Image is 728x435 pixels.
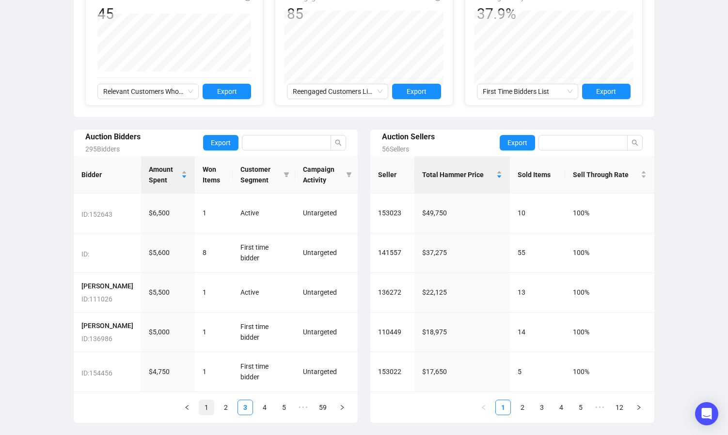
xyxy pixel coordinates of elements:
a: 4 [257,400,272,415]
td: $18,975 [414,313,510,352]
div: Open Intercom Messenger [695,402,718,425]
button: left [476,400,491,415]
a: 2 [515,400,530,415]
button: right [334,400,350,415]
li: Previous Page [179,400,195,415]
span: Export [407,86,427,97]
a: 1 [496,400,510,415]
td: 1 [195,352,233,392]
td: 136272 [370,273,414,313]
td: $5,600 [141,233,195,273]
td: 13 [510,273,565,313]
td: Untargeted [295,233,358,273]
th: Sell Through Rate [565,156,654,194]
span: filter [344,162,354,187]
li: 1 [199,400,214,415]
li: 4 [554,400,569,415]
span: Relevant Customers Who Didn’t Bid [103,84,193,99]
th: Amount Spent [141,156,195,194]
div: Auction Sellers [382,131,500,143]
span: First Time Bidders List [483,84,572,99]
button: Export [203,135,238,150]
td: Untargeted [295,352,358,392]
li: 1 [495,400,511,415]
div: 45 [97,5,203,23]
a: 5 [573,400,588,415]
td: $49,750 [414,194,510,233]
li: Next 5 Pages [592,400,608,415]
button: Export [582,84,631,99]
span: right [636,405,642,410]
td: 1 [195,194,233,233]
li: Next 5 Pages [296,400,311,415]
h4: [PERSON_NAME] [81,320,133,331]
span: Export [507,137,527,148]
li: Next Page [334,400,350,415]
span: ••• [296,400,311,415]
td: $6,500 [141,194,195,233]
li: 12 [612,400,627,415]
span: ID: 111026 [81,295,112,303]
td: 153023 [370,194,414,233]
div: 37.9% [477,5,580,23]
li: Previous Page [476,400,491,415]
td: 55 [510,233,565,273]
td: Active [233,194,295,233]
td: $17,650 [414,352,510,392]
td: First time bidder [233,313,295,352]
span: search [632,139,638,146]
li: 3 [534,400,550,415]
button: left [179,400,195,415]
li: 4 [257,400,272,415]
th: Won Items [195,156,233,194]
button: Export [392,84,441,99]
a: 4 [554,400,569,415]
td: First time bidder [233,352,295,392]
td: 8 [195,233,233,273]
span: ID: 154456 [81,369,112,377]
a: 59 [316,400,330,415]
td: 153022 [370,352,414,392]
span: Amount Spent [149,164,179,185]
span: Total Hammer Price [422,169,495,180]
td: 110449 [370,313,414,352]
td: $5,500 [141,273,195,313]
td: $5,000 [141,313,195,352]
span: search [335,139,342,146]
span: Sell Through Rate [573,169,639,180]
button: Export [203,84,251,99]
th: Seller [370,156,414,194]
span: ID: [81,250,89,258]
span: ID: 136986 [81,335,112,343]
td: 14 [510,313,565,352]
td: 10 [510,194,565,233]
li: 3 [237,400,253,415]
span: 295 Bidders [85,145,120,153]
span: Export [211,137,231,148]
td: 100% [565,313,654,352]
td: $37,275 [414,233,510,273]
li: 59 [315,400,331,415]
td: $4,750 [141,352,195,392]
span: Export [217,86,237,97]
td: Untargeted [295,273,358,313]
th: Bidder [74,156,141,194]
span: right [339,405,345,410]
span: ••• [592,400,608,415]
td: 100% [565,352,654,392]
td: Untargeted [295,194,358,233]
td: First time bidder [233,233,295,273]
a: 2 [219,400,233,415]
a: 1 [199,400,214,415]
span: left [481,405,487,410]
span: filter [346,172,352,178]
button: Export [500,135,535,150]
span: 56 Sellers [382,145,409,153]
td: Active [233,273,295,313]
span: Customer Segment [240,164,280,185]
h4: [PERSON_NAME] [81,281,133,291]
button: right [631,400,647,415]
td: $22,125 [414,273,510,313]
span: left [184,405,190,410]
td: Untargeted [295,313,358,352]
